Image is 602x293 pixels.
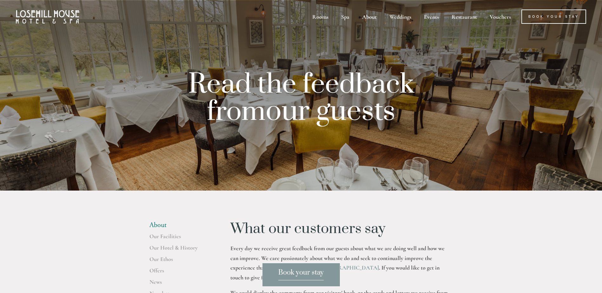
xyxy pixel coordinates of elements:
[149,233,210,244] a: Our Facilities
[384,10,417,24] div: Weddings
[521,10,586,24] a: Book Your Stay
[16,10,79,23] img: Losehill House
[262,263,340,287] a: Book your stay
[160,72,443,126] p: Read the feedback from
[149,244,210,256] a: Our Hotel & History
[418,10,445,24] div: Events
[335,10,355,24] div: Spa
[149,221,210,229] li: About
[278,268,324,280] span: Book your stay
[149,256,210,267] a: Our Ethos
[307,10,334,24] div: Rooms
[266,94,395,129] strong: our guests
[484,10,517,24] a: Vouchers
[230,244,453,282] p: Every day we receive great feedback from our guests about what we are doing well and how we can i...
[356,10,382,24] div: About
[230,221,453,237] h1: What our customers say
[446,10,483,24] div: Restaurant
